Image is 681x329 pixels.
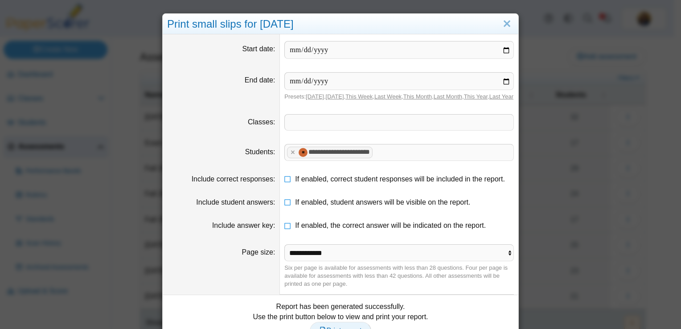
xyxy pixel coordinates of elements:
[212,222,275,229] label: Include answer key
[345,93,373,100] a: This Week
[242,248,275,256] label: Page size
[464,93,488,100] a: This Year
[295,175,505,183] span: If enabled, correct student responses will be included in the report.
[289,149,296,155] x: remove tag
[300,150,307,154] span: Mariana Gonzalez
[489,93,513,100] a: Last Year
[434,93,462,100] a: Last Month
[284,114,514,130] tags: ​
[196,198,275,206] label: Include student answers
[326,93,344,100] a: [DATE]
[374,93,402,100] a: Last Week
[295,222,486,229] span: If enabled, the correct answer will be indicated on the report.
[284,93,514,101] div: Presets: , , , , , , ,
[306,93,324,100] a: [DATE]
[242,45,275,53] label: Start date
[192,175,275,183] label: Include correct responses
[163,14,518,35] div: Print small slips for [DATE]
[403,93,432,100] a: This Month
[295,198,470,206] span: If enabled, student answers will be visible on the report.
[245,148,275,156] label: Students
[500,16,514,32] a: Close
[248,118,275,126] label: Classes
[284,264,514,288] div: Six per page is available for assessments with less than 28 questions. Four per page is available...
[284,144,514,161] tags: ​
[245,76,275,84] label: End date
